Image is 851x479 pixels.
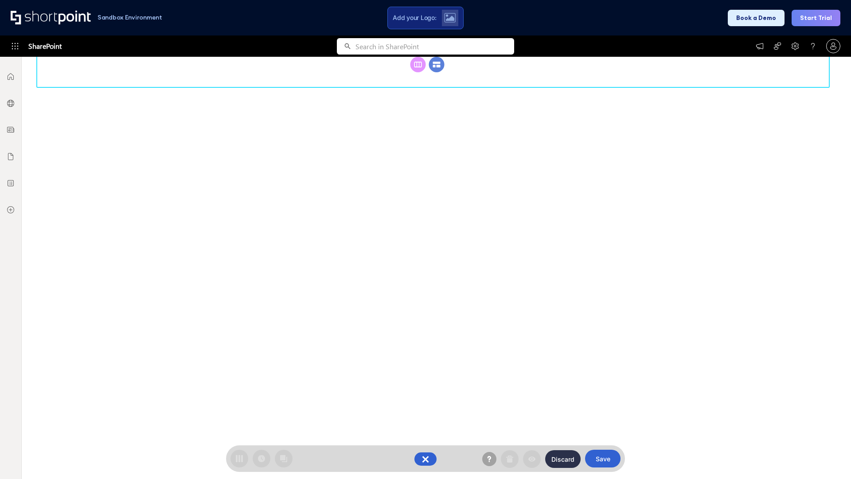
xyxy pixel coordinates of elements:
span: Add your Logo: [393,14,436,22]
img: Upload logo [444,13,456,23]
button: Book a Demo [728,10,785,26]
h1: Sandbox Environment [98,15,162,20]
button: Start Trial [792,10,840,26]
iframe: Chat Widget [807,436,851,479]
button: Save [585,450,621,467]
input: Search in SharePoint [355,38,514,55]
button: Discard [545,450,581,468]
span: SharePoint [28,35,62,57]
